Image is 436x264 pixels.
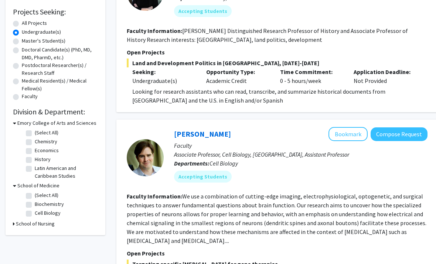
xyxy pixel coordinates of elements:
[35,164,96,180] label: Latin American and Caribbean Studies
[17,182,59,190] h3: School of Medicine
[348,67,422,85] div: Not Provided
[13,107,98,116] h2: Division & Department:
[35,156,51,163] label: History
[132,87,428,105] p: Looking for research assistants who can read, transcribe, and summarize historical documents from...
[275,67,348,85] div: 0 - 5 hours/week
[174,129,231,138] a: [PERSON_NAME]
[22,46,98,61] label: Doctoral Candidate(s) (PhD, MD, DMD, PharmD, etc.)
[35,209,61,217] label: Cell Biology
[35,138,57,146] label: Chemistry
[127,27,408,43] fg-read-more: [PERSON_NAME] Distinguished Research Professor of History and Associate Professor of History Rese...
[354,67,416,76] p: Application Deadline:
[174,150,428,159] p: Associate Professor, Cell Biology, [GEOGRAPHIC_DATA], Assistant Professor
[16,220,55,228] h3: School of Nursing
[201,67,275,85] div: Academic Credit
[6,231,31,258] iframe: Chat
[22,77,98,93] label: Medical Resident(s) / Medical Fellow(s)
[328,127,368,141] button: Add Matt Rowan to Bookmarks
[22,37,65,45] label: Master's Student(s)
[206,67,269,76] p: Opportunity Type:
[35,129,58,137] label: (Select All)
[22,93,38,100] label: Faculty
[35,191,58,199] label: (Select All)
[174,171,232,183] mat-chip: Accepting Students
[13,7,98,16] h2: Projects Seeking:
[132,76,195,85] div: Undergraduate(s)
[127,249,428,258] p: Open Projects
[127,193,426,244] fg-read-more: We use a combination of cutting-edge imaging, electrophysiological, optogenetic, and surgical tec...
[22,28,61,36] label: Undergraduate(s)
[22,19,47,27] label: All Projects
[127,193,182,200] b: Faculty Information:
[22,61,98,77] label: Postdoctoral Researcher(s) / Research Staff
[132,67,195,76] p: Seeking:
[174,141,428,150] p: Faculty
[174,160,210,167] b: Departments:
[127,48,428,57] p: Open Projects
[17,119,96,127] h3: Emory College of Arts and Sciences
[127,27,182,34] b: Faculty Information:
[280,67,343,76] p: Time Commitment:
[35,200,64,208] label: Biochemistry
[210,160,238,167] span: Cell Biology
[127,59,428,67] span: Land and Development Politics in [GEOGRAPHIC_DATA], [DATE]-[DATE]
[35,147,59,154] label: Economics
[371,127,428,141] button: Compose Request to Matt Rowan
[174,5,232,17] mat-chip: Accepting Students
